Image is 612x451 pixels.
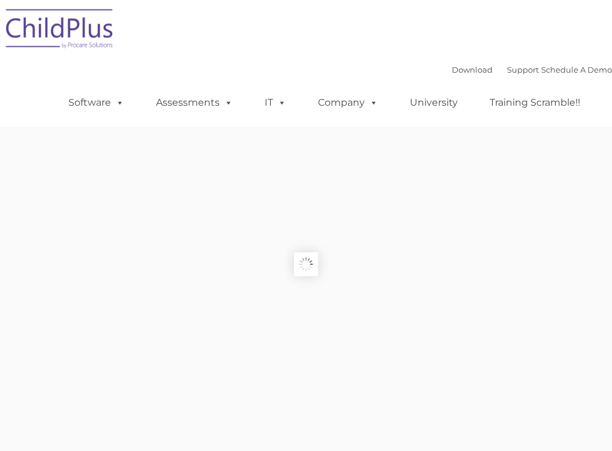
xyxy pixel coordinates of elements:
[452,65,612,74] font: |
[56,91,136,115] a: Software
[306,91,390,115] a: Company
[507,65,539,74] a: Support
[398,91,470,115] a: University
[541,65,612,74] a: Schedule A Demo
[452,65,493,74] a: Download
[144,91,245,115] a: Assessments
[478,91,592,115] a: Training Scramble!!
[253,91,298,115] a: IT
